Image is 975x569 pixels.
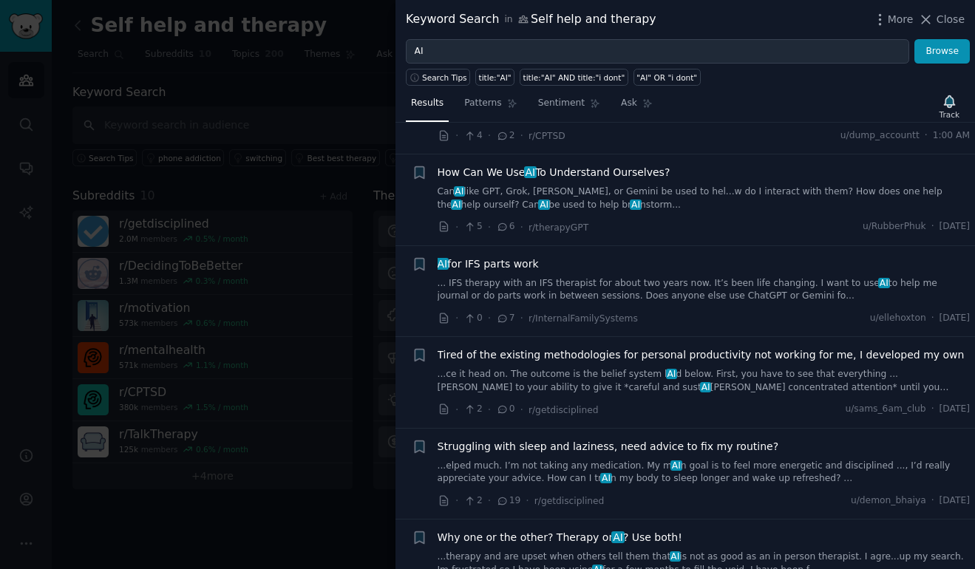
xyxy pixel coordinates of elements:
[700,382,712,392] span: AI
[451,200,463,210] span: AI
[670,460,682,471] span: AI
[933,129,970,143] span: 1:00 AM
[636,72,697,83] div: "AI" OR "i dont"
[520,402,523,418] span: ·
[914,39,970,64] button: Browse
[455,310,458,326] span: ·
[538,200,550,210] span: AI
[526,493,529,508] span: ·
[888,12,914,27] span: More
[438,277,971,303] a: ... IFS therapy with an IFS therapist for about two years now. It’s been life changing. I want to...
[455,402,458,418] span: ·
[496,312,514,325] span: 7
[422,72,467,83] span: Search Tips
[463,403,482,416] span: 2
[670,551,682,562] span: AI
[438,256,539,272] a: AIfor IFS parts work
[488,219,491,235] span: ·
[438,530,682,545] a: Why one or the other? Therapy orAI? Use both!
[438,530,682,545] span: Why one or the other? Therapy or ? Use both!
[934,91,965,122] button: Track
[463,220,482,234] span: 5
[463,312,482,325] span: 0
[438,165,670,180] span: How Can We Use To Understand Ourselves?
[878,278,890,288] span: AI
[863,220,926,234] span: u/RubberPhuk
[870,312,926,325] span: u/ellehoxton
[931,494,934,508] span: ·
[520,128,523,143] span: ·
[438,439,779,454] a: Struggling with sleep and laziness, need advice to fix my routine?
[524,166,537,178] span: AI
[529,131,565,141] span: r/CPTSD
[406,92,449,122] a: Results
[438,185,971,211] a: CanAIlike GPT, Grok, [PERSON_NAME], or Gemini be used to hel...w do I interact with them? How doe...
[520,219,523,235] span: ·
[529,405,599,415] span: r/getdisciplined
[438,256,539,272] span: for IFS parts work
[520,310,523,326] span: ·
[406,39,909,64] input: Try a keyword related to your business
[633,69,701,86] a: "AI" OR "i dont"
[616,92,658,122] a: Ask
[940,109,959,120] div: Track
[630,200,642,210] span: AI
[940,220,970,234] span: [DATE]
[872,12,914,27] button: More
[438,165,670,180] a: How Can We UseAITo Understand Ourselves?
[666,369,678,379] span: AI
[529,222,588,233] span: r/therapyGPT
[931,403,934,416] span: ·
[464,97,501,110] span: Patterns
[463,129,482,143] span: 4
[488,493,491,508] span: ·
[406,69,470,86] button: Search Tips
[455,219,458,235] span: ·
[488,310,491,326] span: ·
[455,493,458,508] span: ·
[840,129,920,143] span: u/dump_accountt
[455,128,458,143] span: ·
[937,12,965,27] span: Close
[411,97,444,110] span: Results
[504,13,512,27] span: in
[520,69,628,86] a: title:"AI" AND title:"i dont"
[845,403,925,416] span: u/sams_6am_club
[488,402,491,418] span: ·
[918,12,965,27] button: Close
[529,313,638,324] span: r/InternalFamilySystems
[533,92,605,122] a: Sentiment
[454,186,466,197] span: AI
[931,220,934,234] span: ·
[940,403,970,416] span: [DATE]
[463,494,482,508] span: 2
[611,531,624,543] span: AI
[438,347,965,363] a: Tired of the existing methodologies for personal productivity not working for me, I developed my own
[496,129,514,143] span: 2
[523,72,625,83] div: title:"AI" AND title:"i dont"
[496,220,514,234] span: 6
[851,494,926,508] span: u/demon_bhaiya
[931,312,934,325] span: ·
[488,128,491,143] span: ·
[621,97,637,110] span: Ask
[600,473,612,483] span: AI
[496,494,520,508] span: 19
[479,72,512,83] div: title:"AI"
[496,403,514,416] span: 0
[438,460,971,485] a: ...elped much. I’m not taking any medication. My mAIn goal is to feel more energetic and discipli...
[436,258,449,270] span: AI
[940,312,970,325] span: [DATE]
[406,10,656,29] div: Keyword Search Self help and therapy
[925,129,928,143] span: ·
[438,368,971,394] a: ...ce it head on. The outcome is the belief system lAId below. First, you have to see that everyt...
[459,92,522,122] a: Patterns
[538,97,585,110] span: Sentiment
[475,69,514,86] a: title:"AI"
[534,496,605,506] span: r/getdisciplined
[940,494,970,508] span: [DATE]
